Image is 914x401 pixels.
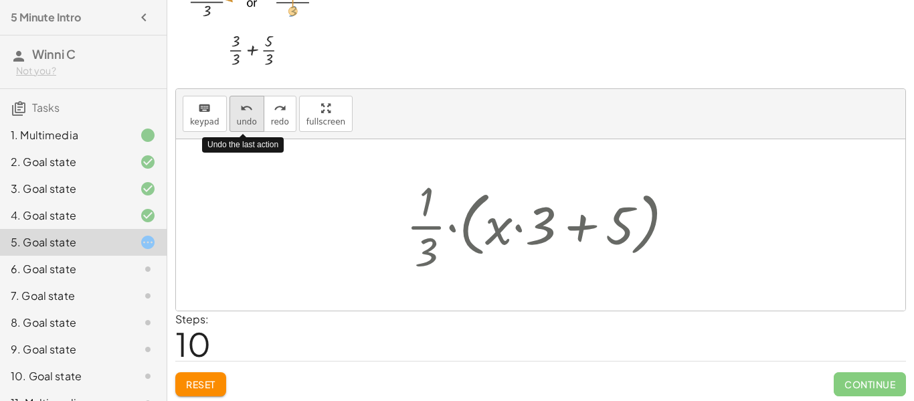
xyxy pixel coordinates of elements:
[11,181,118,197] div: 3. Goal state
[299,96,353,132] button: fullscreen
[237,117,257,127] span: undo
[16,64,156,78] div: Not you?
[230,96,264,132] button: undoundo
[140,208,156,224] i: Task finished and correct.
[140,368,156,384] i: Task not started.
[11,261,118,277] div: 6. Goal state
[11,154,118,170] div: 2. Goal state
[11,9,81,25] h4: 5 Minute Intro
[274,100,286,116] i: redo
[32,46,76,62] span: Winni C
[190,117,219,127] span: keypad
[11,315,118,331] div: 8. Goal state
[140,315,156,331] i: Task not started.
[264,96,296,132] button: redoredo
[183,96,227,132] button: keyboardkeypad
[240,100,253,116] i: undo
[202,137,284,153] div: Undo the last action
[140,341,156,357] i: Task not started.
[140,127,156,143] i: Task finished.
[186,378,215,390] span: Reset
[11,208,118,224] div: 4. Goal state
[140,261,156,277] i: Task not started.
[140,234,156,250] i: Task started.
[175,323,211,364] span: 10
[32,100,60,114] span: Tasks
[11,368,118,384] div: 10. Goal state
[271,117,289,127] span: redo
[140,288,156,304] i: Task not started.
[140,154,156,170] i: Task finished and correct.
[11,234,118,250] div: 5. Goal state
[306,117,345,127] span: fullscreen
[140,181,156,197] i: Task finished and correct.
[198,100,211,116] i: keyboard
[11,341,118,357] div: 9. Goal state
[175,312,209,326] label: Steps:
[11,288,118,304] div: 7. Goal state
[11,127,118,143] div: 1. Multimedia
[175,372,226,396] button: Reset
